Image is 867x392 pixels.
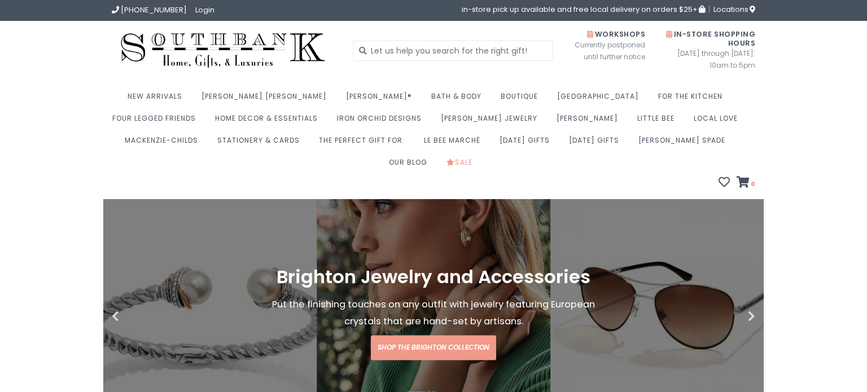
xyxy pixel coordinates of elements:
a: Little Bee [637,111,680,133]
a: [PERSON_NAME] [PERSON_NAME] [202,89,332,111]
span: [DATE] through [DATE]: 10am to 5pm [662,47,755,71]
a: Locations [709,6,755,13]
a: Our Blog [389,155,433,177]
span: 0 [750,179,755,188]
a: Stationery & Cards [217,133,305,155]
button: Previous [112,311,168,322]
a: [PERSON_NAME] Jewelry [441,111,543,133]
a: Sale [446,155,478,177]
a: Iron Orchid Designs [337,111,427,133]
span: Currently postponed until further notice [561,39,645,63]
a: Le Bee Marché [424,133,486,155]
a: The perfect gift for: [319,133,410,155]
a: Bath & Body [431,89,487,111]
img: Southbank Gift Company -- Home, Gifts, and Luxuries [112,29,334,72]
a: For the Kitchen [658,89,728,111]
a: Local Love [694,111,743,133]
span: In-Store Shopping Hours [666,29,755,48]
a: [GEOGRAPHIC_DATA] [557,89,645,111]
a: Login [195,5,214,15]
a: MacKenzie-Childs [125,133,204,155]
h1: Brighton Jewelry and Accessories [260,267,607,288]
input: Let us help you search for the right gift! [353,41,554,61]
button: Next [699,311,755,322]
a: Four Legged Friends [112,111,202,133]
span: Locations [713,4,755,15]
a: 0 [737,178,755,189]
a: [DATE] Gifts [569,133,625,155]
span: [PHONE_NUMBER] [121,5,187,15]
span: Workshops [587,29,645,39]
a: [PERSON_NAME] [557,111,624,133]
a: Boutique [501,89,544,111]
a: New Arrivals [128,89,188,111]
a: [DATE] Gifts [500,133,555,155]
a: [PERSON_NAME]® [346,89,418,111]
span: Put the finishing touches on any outfit with jewelry featuring European crystals that are hand-se... [272,298,595,328]
a: [PHONE_NUMBER] [112,5,187,15]
a: [PERSON_NAME] Spade [638,133,731,155]
a: Shop the Brighton Collection [371,336,496,360]
span: in-store pick up available and free local delivery on orders $25+ [462,6,705,13]
a: Home Decor & Essentials [215,111,323,133]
